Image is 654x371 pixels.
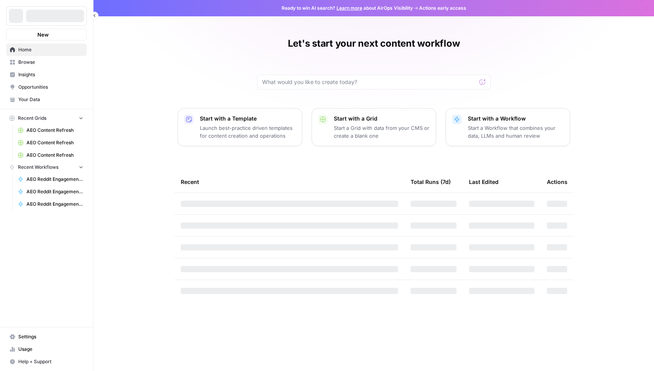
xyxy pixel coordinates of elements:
[26,139,83,146] span: AEO Content Refresh
[14,124,87,136] a: AEO Content Refresh
[6,68,87,81] a: Insights
[547,171,568,192] div: Actions
[14,136,87,149] a: AEO Content Refresh
[200,124,296,140] p: Launch best-practice driven templates for content creation and operations
[37,31,49,38] span: New
[468,115,564,122] p: Start with a Workflow
[334,124,430,140] p: Start a Grid with data from your CMS or create a blank one
[288,37,460,50] h1: Let's start your next content workflow
[469,171,499,192] div: Last Edited
[334,115,430,122] p: Start with a Grid
[18,71,83,78] span: Insights
[6,93,87,106] a: Your Data
[282,5,413,12] span: Ready to win AI search? about AirOps Visibility
[14,198,87,210] a: AEO Reddit Engagement - Fork
[14,149,87,161] a: AEO Content Refresh
[26,127,83,134] span: AEO Content Refresh
[18,346,83,353] span: Usage
[6,81,87,93] a: Opportunities
[26,176,83,183] span: AEO Reddit Engagement - Fork
[200,115,296,122] p: Start with a Template
[18,84,83,91] span: Opportunities
[6,56,87,68] a: Browse
[312,108,436,146] button: Start with a GridStart a Grid with data from your CMS or create a blank one
[14,185,87,198] a: AEO Reddit Engagement - Fork
[6,44,87,56] a: Home
[18,333,83,340] span: Settings
[337,5,362,11] a: Learn more
[26,152,83,159] span: AEO Content Refresh
[18,164,58,171] span: Recent Workflows
[6,355,87,368] button: Help + Support
[26,201,83,208] span: AEO Reddit Engagement - Fork
[6,331,87,343] a: Settings
[178,108,302,146] button: Start with a TemplateLaunch best-practice driven templates for content creation and operations
[18,115,46,122] span: Recent Grids
[18,96,83,103] span: Your Data
[419,5,466,12] span: Actions early access
[18,59,83,66] span: Browse
[468,124,564,140] p: Start a Workflow that combines your data, LLMs and human review
[446,108,570,146] button: Start with a WorkflowStart a Workflow that combines your data, LLMs and human review
[411,171,451,192] div: Total Runs (7d)
[6,161,87,173] button: Recent Workflows
[6,112,87,124] button: Recent Grids
[262,78,476,86] input: What would you like to create today?
[26,188,83,195] span: AEO Reddit Engagement - Fork
[18,358,83,365] span: Help + Support
[6,343,87,355] a: Usage
[181,171,398,192] div: Recent
[18,46,83,53] span: Home
[14,173,87,185] a: AEO Reddit Engagement - Fork
[6,29,87,40] button: New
